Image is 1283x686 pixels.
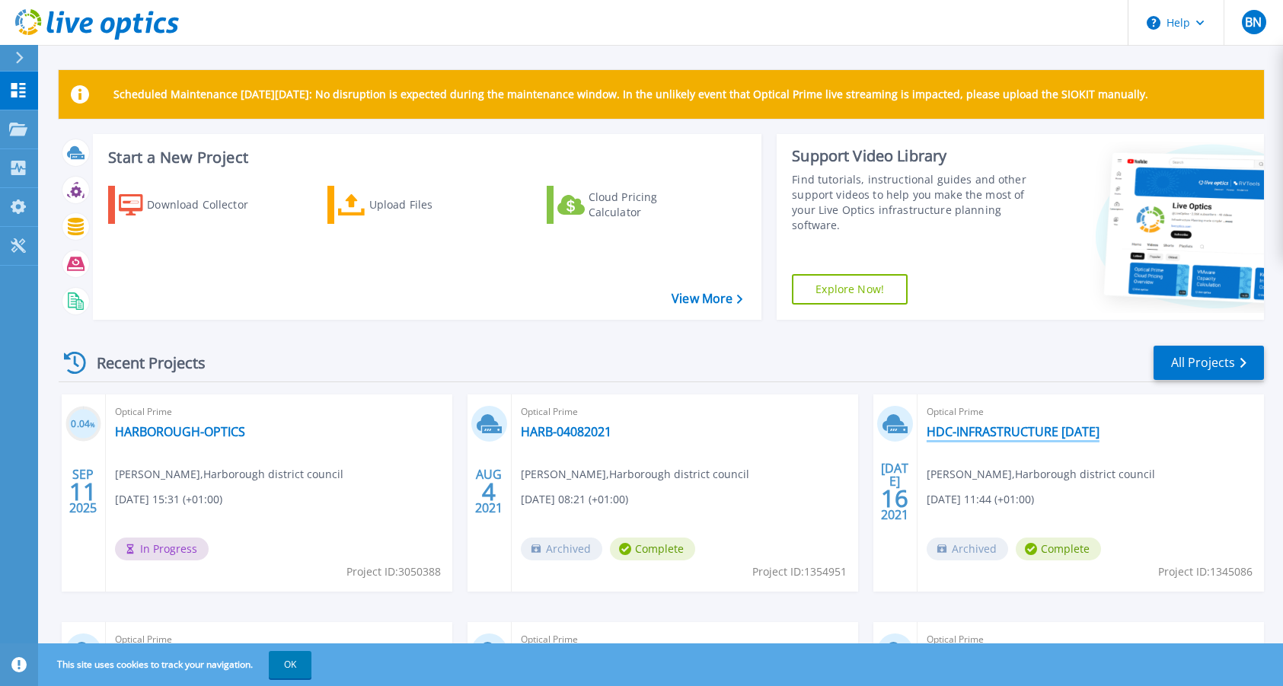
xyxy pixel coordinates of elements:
[1154,346,1264,380] a: All Projects
[927,631,1255,648] span: Optical Prime
[115,466,343,483] span: [PERSON_NAME] , Harborough district council
[672,292,742,306] a: View More
[881,492,908,505] span: 16
[927,538,1008,560] span: Archived
[113,88,1148,101] p: Scheduled Maintenance [DATE][DATE]: No disruption is expected during the maintenance window. In t...
[69,464,97,519] div: SEP 2025
[115,404,443,420] span: Optical Prime
[482,485,496,498] span: 4
[610,538,695,560] span: Complete
[521,491,628,508] span: [DATE] 08:21 (+01:00)
[589,190,710,220] div: Cloud Pricing Calculator
[792,172,1038,233] div: Find tutorials, instructional guides and other support videos to help you make the most of your L...
[521,424,611,439] a: HARB-04082021
[147,190,269,220] div: Download Collector
[792,274,908,305] a: Explore Now!
[115,631,443,648] span: Optical Prime
[115,538,209,560] span: In Progress
[880,464,909,519] div: [DATE] 2021
[65,416,101,433] h3: 0.04
[1245,16,1262,28] span: BN
[269,651,311,678] button: OK
[927,424,1099,439] a: HDC-INFRASTRUCTURE [DATE]
[108,149,742,166] h3: Start a New Project
[927,466,1155,483] span: [PERSON_NAME] , Harborough district council
[327,186,497,224] a: Upload Files
[59,344,226,381] div: Recent Projects
[927,404,1255,420] span: Optical Prime
[1158,563,1253,580] span: Project ID: 1345086
[369,190,491,220] div: Upload Files
[927,491,1034,508] span: [DATE] 11:44 (+01:00)
[42,651,311,678] span: This site uses cookies to track your navigation.
[90,420,95,429] span: %
[521,631,849,648] span: Optical Prime
[108,186,278,224] a: Download Collector
[521,404,849,420] span: Optical Prime
[521,466,749,483] span: [PERSON_NAME] , Harborough district council
[547,186,717,224] a: Cloud Pricing Calculator
[1016,538,1101,560] span: Complete
[346,563,441,580] span: Project ID: 3050388
[792,146,1038,166] div: Support Video Library
[752,563,847,580] span: Project ID: 1354951
[115,491,222,508] span: [DATE] 15:31 (+01:00)
[115,424,245,439] a: HARBOROUGH-OPTICS
[474,464,503,519] div: AUG 2021
[521,538,602,560] span: Archived
[69,485,97,498] span: 11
